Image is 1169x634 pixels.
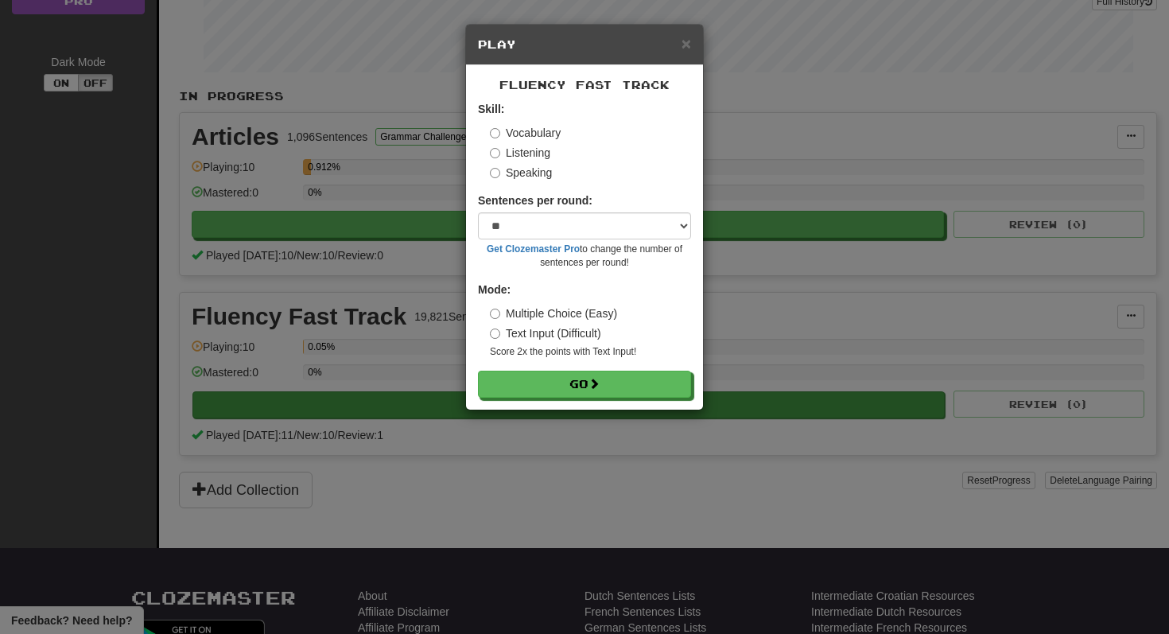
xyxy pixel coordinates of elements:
label: Vocabulary [490,125,561,141]
input: Vocabulary [490,128,500,138]
input: Multiple Choice (Easy) [490,309,500,319]
label: Multiple Choice (Easy) [490,305,617,321]
input: Text Input (Difficult) [490,329,500,339]
button: Close [682,35,691,52]
span: × [682,34,691,53]
label: Speaking [490,165,552,181]
label: Text Input (Difficult) [490,325,601,341]
input: Listening [490,148,500,158]
label: Listening [490,145,550,161]
strong: Skill: [478,103,504,115]
input: Speaking [490,168,500,178]
small: to change the number of sentences per round! [478,243,691,270]
h5: Play [478,37,691,53]
a: Get Clozemaster Pro [487,243,580,255]
span: Fluency Fast Track [499,78,670,91]
label: Sentences per round: [478,193,592,208]
button: Go [478,371,691,398]
strong: Mode: [478,283,511,296]
small: Score 2x the points with Text Input ! [490,345,691,359]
